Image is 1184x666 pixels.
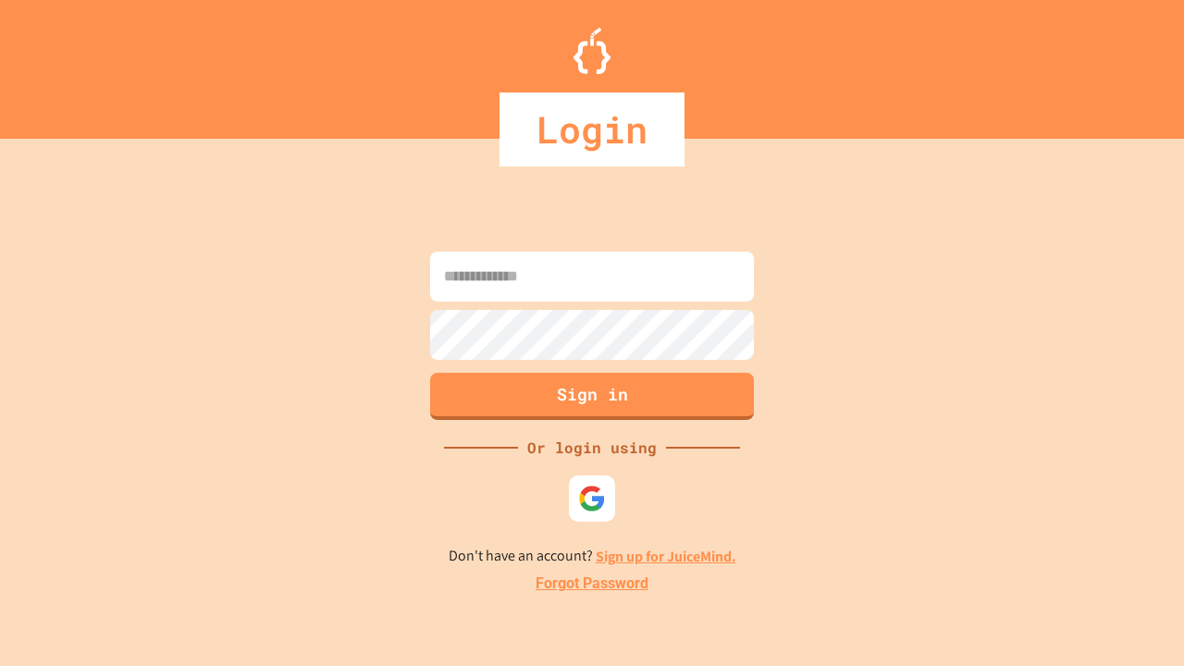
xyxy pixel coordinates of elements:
[536,573,648,595] a: Forgot Password
[596,547,736,566] a: Sign up for JuiceMind.
[578,485,606,512] img: google-icon.svg
[499,92,684,166] div: Login
[573,28,610,74] img: Logo.svg
[518,437,666,459] div: Or login using
[449,545,736,568] p: Don't have an account?
[430,373,754,420] button: Sign in
[1106,592,1165,647] iframe: chat widget
[1030,512,1165,590] iframe: chat widget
